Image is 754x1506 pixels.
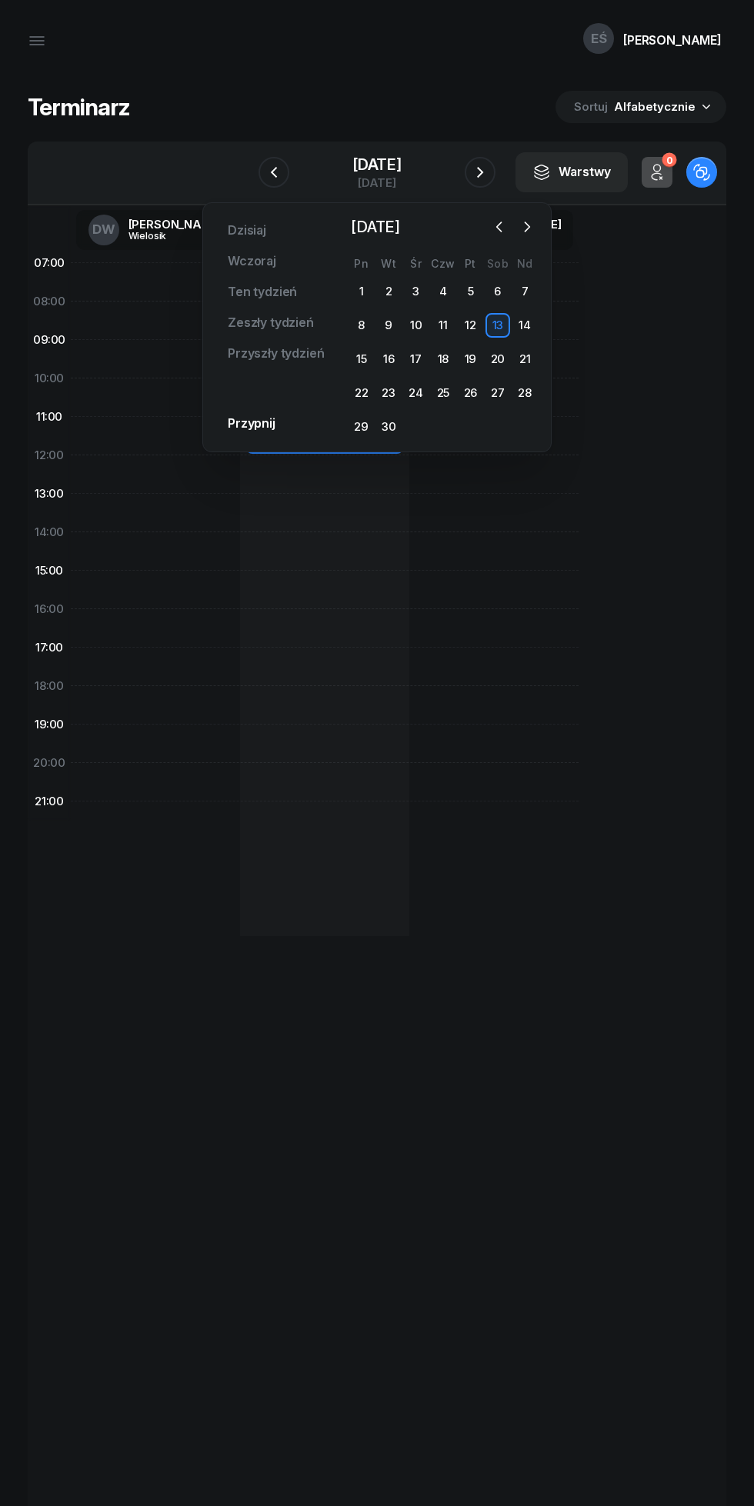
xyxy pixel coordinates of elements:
[349,415,374,439] div: 29
[128,218,223,230] div: [PERSON_NAME]
[376,279,401,304] div: 2
[485,313,510,338] div: 13
[555,91,726,123] button: Sortuj Alfabetycznie
[485,347,510,372] div: 20
[28,590,71,628] div: 16:00
[404,381,429,405] div: 24
[431,347,455,372] div: 18
[215,277,309,308] a: Ten tydzień
[28,398,71,436] div: 11:00
[376,347,401,372] div: 16
[532,162,611,182] div: Warstwy
[458,313,482,338] div: 12
[512,257,539,270] div: Nd
[352,177,402,188] div: [DATE]
[352,157,402,172] div: [DATE]
[614,99,696,114] span: Alfabetycznie
[376,381,401,405] div: 23
[76,210,235,250] a: DW[PERSON_NAME]Wielosik
[458,279,482,304] div: 5
[345,215,406,239] span: [DATE]
[28,321,71,359] div: 09:00
[431,279,455,304] div: 4
[215,246,289,277] a: Wczoraj
[349,313,374,338] div: 8
[28,93,130,121] h1: Terminarz
[431,313,455,338] div: 11
[404,279,429,304] div: 3
[457,257,484,270] div: Pt
[28,282,71,321] div: 08:00
[512,381,537,405] div: 28
[485,279,510,304] div: 6
[28,705,71,744] div: 19:00
[28,628,71,667] div: 17:00
[128,231,202,241] div: Wielosik
[429,257,456,270] div: Czw
[485,381,510,405] div: 27
[215,308,326,338] a: Zeszły tydzień
[28,359,71,398] div: 10:00
[458,381,482,405] div: 26
[92,223,115,236] span: DW
[28,436,71,475] div: 12:00
[431,381,455,405] div: 25
[458,347,482,372] div: 19
[348,257,375,270] div: Pn
[349,279,374,304] div: 1
[349,347,374,372] div: 15
[642,157,672,188] button: 0
[28,513,71,551] div: 14:00
[623,34,722,46] div: [PERSON_NAME]
[376,313,401,338] div: 9
[215,338,336,369] a: Przyszły tydzień
[484,257,511,270] div: Sob
[28,551,71,590] div: 15:00
[28,782,71,821] div: 21:00
[404,347,429,372] div: 17
[376,415,401,439] div: 30
[512,313,537,338] div: 14
[215,408,288,439] a: Przypnij
[515,152,628,192] button: Warstwy
[591,32,607,45] span: EŚ
[28,244,71,282] div: 07:00
[28,475,71,513] div: 13:00
[349,381,374,405] div: 22
[402,257,429,270] div: Śr
[512,279,537,304] div: 7
[28,667,71,705] div: 18:00
[28,744,71,782] div: 20:00
[574,97,611,117] span: Sortuj
[375,257,402,270] div: Wt
[215,215,279,246] a: Dzisiaj
[512,347,537,372] div: 21
[662,153,676,168] div: 0
[404,313,429,338] div: 10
